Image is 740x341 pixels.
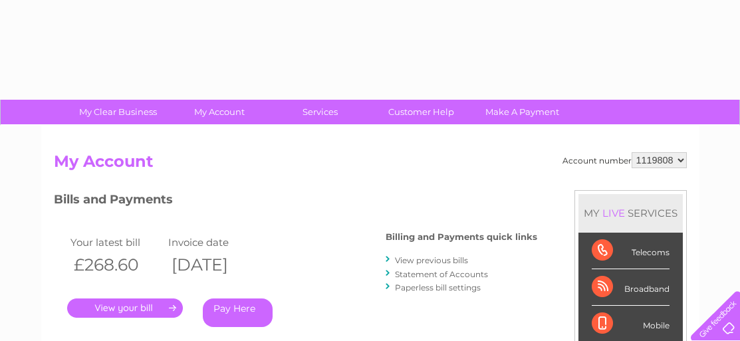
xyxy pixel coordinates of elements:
a: Pay Here [203,298,273,327]
h4: Billing and Payments quick links [386,232,537,242]
td: Your latest bill [67,233,166,251]
div: Account number [562,152,687,168]
a: . [67,298,183,318]
a: View previous bills [395,255,468,265]
div: LIVE [600,207,628,219]
td: Invoice date [165,233,263,251]
div: MY SERVICES [578,194,683,232]
a: Paperless bill settings [395,283,481,292]
div: Broadband [592,269,670,306]
th: [DATE] [165,251,263,279]
a: Statement of Accounts [395,269,488,279]
h2: My Account [54,152,687,177]
a: Services [265,100,375,124]
th: £268.60 [67,251,166,279]
a: Make A Payment [467,100,577,124]
h3: Bills and Payments [54,190,537,213]
a: My Account [164,100,274,124]
div: Telecoms [592,233,670,269]
a: My Clear Business [63,100,173,124]
a: Customer Help [366,100,476,124]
